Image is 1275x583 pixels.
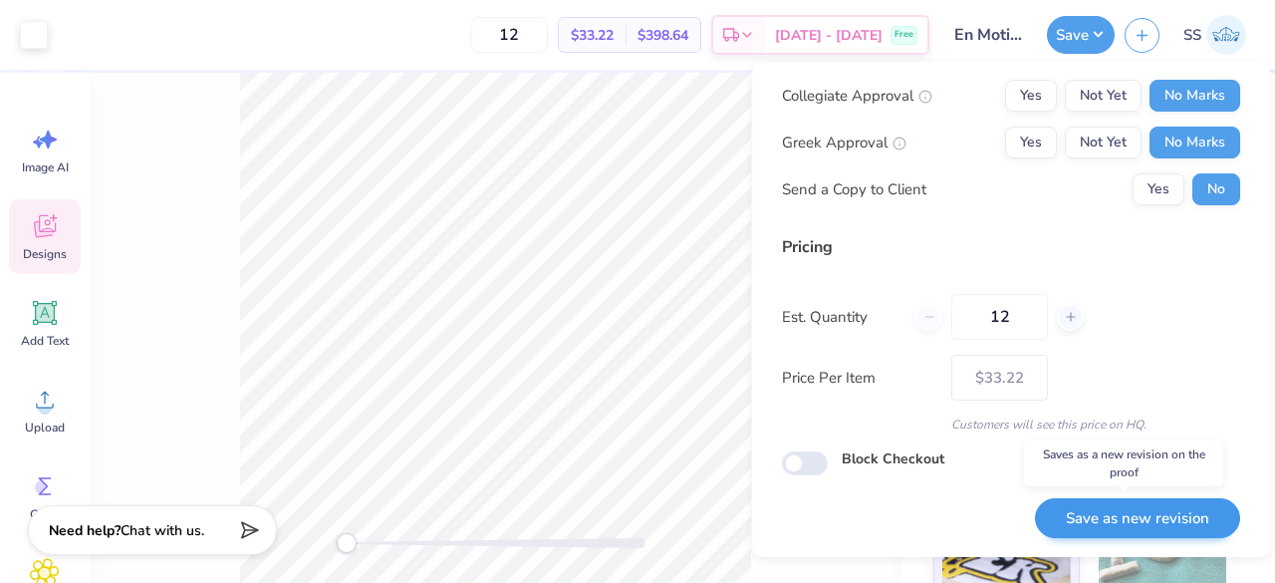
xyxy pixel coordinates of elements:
button: No [1192,173,1240,205]
div: Collegiate Approval [782,85,932,108]
img: Sonia Seth [1206,15,1246,55]
button: Save [1047,16,1115,54]
input: – – [470,17,548,53]
strong: Need help? [49,521,121,540]
button: Not Yet [1065,127,1142,158]
button: No Marks [1149,127,1240,158]
div: Accessibility label [337,533,357,553]
span: Free [894,28,913,42]
label: Est. Quantity [782,306,900,329]
span: $33.22 [571,25,614,46]
span: Designs [23,246,67,262]
button: Yes [1005,127,1057,158]
button: Not Yet [1065,80,1142,112]
input: Untitled Design [939,15,1037,55]
span: SS [1183,24,1201,47]
span: Image AI [22,159,69,175]
div: Send a Copy to Client [782,178,926,201]
span: Chat with us. [121,521,204,540]
button: No Marks [1149,80,1240,112]
div: Saves as a new revision on the proof [1024,440,1223,486]
label: Block Checkout [842,448,944,469]
div: Customers will see this price on HQ. [782,416,1240,434]
button: Save as new revision [1035,498,1240,539]
span: $398.64 [637,25,688,46]
div: Greek Approval [782,132,906,154]
span: Upload [25,420,65,436]
span: [DATE] - [DATE] [775,25,883,46]
div: Pricing [782,235,1240,259]
input: – – [951,294,1048,340]
button: Yes [1005,80,1057,112]
span: Add Text [21,333,69,349]
button: Yes [1133,173,1184,205]
a: SS [1174,15,1255,55]
label: Price Per Item [782,367,936,390]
